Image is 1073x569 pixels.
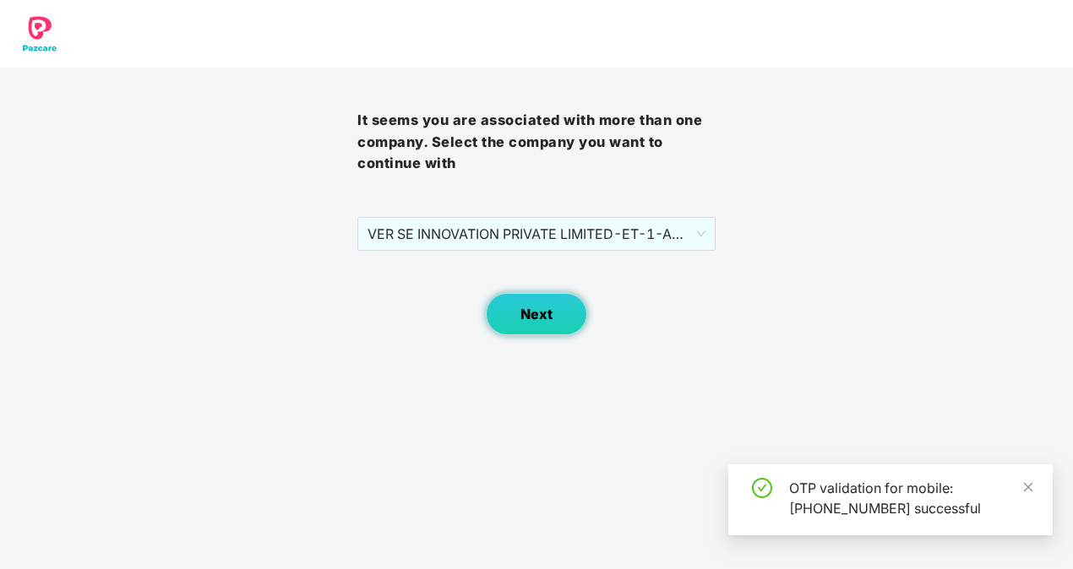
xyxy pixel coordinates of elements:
[520,306,553,322] span: Next
[1022,481,1034,493] span: close
[752,478,772,498] span: check-circle
[486,293,587,335] button: Next
[789,478,1032,518] div: OTP validation for mobile: [PHONE_NUMBER] successful
[357,110,715,175] h3: It seems you are associated with more than one company. Select the company you want to continue with
[368,218,705,250] span: VER SE INNOVATION PRIVATE LIMITED - ET-1 - ADMIN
